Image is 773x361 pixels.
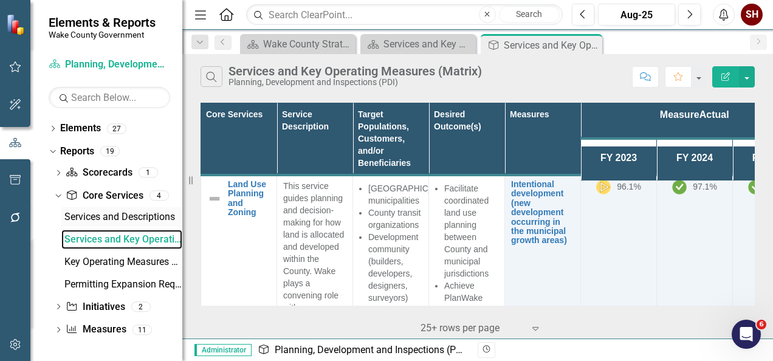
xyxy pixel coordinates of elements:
input: Search Below... [49,87,170,108]
div: 4 [149,190,169,201]
div: 11 [132,325,152,335]
div: Services and Key Operating Measures (Matrix) [64,234,182,245]
a: Services and Key Operating Measures [363,36,473,52]
a: Initiatives [66,300,125,314]
div: Wake County Strategic Plan [263,36,352,52]
a: Permitting Expansion Request [61,275,182,294]
span: 6 [757,320,766,329]
span: Administrator [194,344,252,356]
a: Reports [60,145,94,159]
a: Services and Key Operating Measures (Matrix) [61,230,182,249]
a: Services and Descriptions [61,207,182,227]
div: Permitting Expansion Request [64,279,182,290]
span: 96.1% [617,182,641,191]
div: Services and Key Operating Measures (Matrix) [228,64,482,78]
div: 1 [139,168,158,178]
div: 27 [107,123,126,134]
div: Services and Descriptions [64,211,182,222]
img: At Risk [596,180,611,194]
a: Scorecards [66,166,132,180]
div: Services and Key Operating Measures [383,36,473,52]
a: Land Use Planning and Zoning [228,180,270,218]
img: On Track [748,180,763,194]
span: 97.1% [693,182,717,191]
div: 2 [131,301,151,312]
a: Measures [66,323,126,337]
a: Key Operating Measures and Targets [61,252,182,272]
a: Elements [60,122,101,136]
img: Not Defined [207,191,222,206]
div: » » [258,343,469,357]
span: Elements & Reports [49,15,156,30]
button: SH [741,4,763,26]
li: County transit organizations [368,207,422,231]
a: Planning, Development and Inspections (PDI) [275,344,469,356]
a: Planning, Development and Inspections (PDI) [49,58,170,72]
span: Search [516,9,542,19]
div: Planning, Development and Inspections (PDI) [228,78,482,87]
li: Wake County residents [368,304,422,328]
a: Core Services [66,189,143,203]
div: Aug-25 [602,8,671,22]
button: Search [499,6,560,23]
a: Wake County Strategic Plan [243,36,352,52]
div: Services and Key Operating Measures (Matrix) [504,38,599,53]
div: Key Operating Measures and Targets [64,256,182,267]
button: Aug-25 [598,4,675,26]
li: [GEOGRAPHIC_DATA] municipalities [368,182,422,207]
li: Facilitate coordinated land use planning between County and municipal jurisdictions [444,182,498,280]
input: Search ClearPoint... [246,4,563,26]
li: Development community (builders, developers, designers, surveyors) [368,231,422,304]
img: On Track [672,180,687,194]
a: Intentional development (new development occurring in the municipal growth areas) [511,180,574,246]
iframe: Intercom live chat [732,320,761,349]
img: ClearPoint Strategy [6,13,27,35]
div: 19 [100,146,120,157]
small: Wake County Government [49,30,156,40]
